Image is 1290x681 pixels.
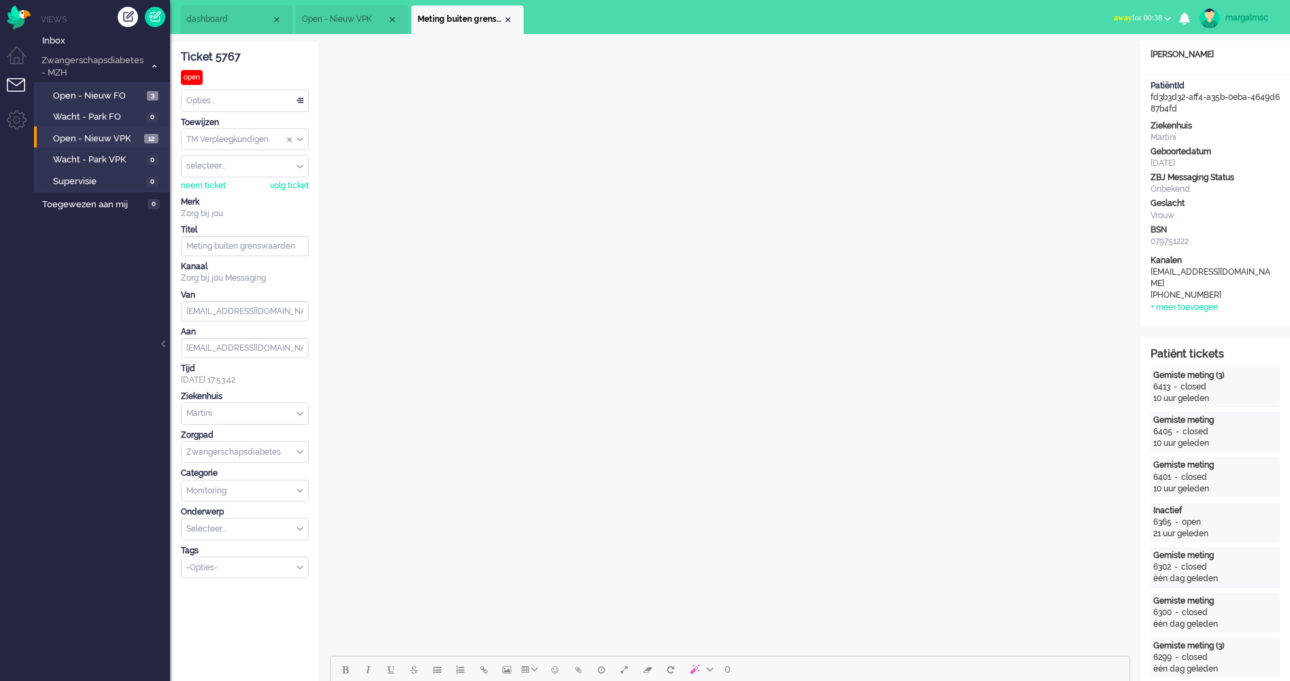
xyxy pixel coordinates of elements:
[1140,80,1290,115] div: fd3b3d32-aff4-a35b-0eba-4649d687b4fd
[1170,381,1181,393] div: -
[411,5,524,34] li: 5767
[1151,146,1280,158] div: Geboortedatum
[144,134,158,144] span: 12
[181,468,309,479] div: Categorie
[7,5,31,29] img: flow_omnibird.svg
[146,112,158,122] span: 0
[1153,472,1171,483] div: 6401
[270,180,309,192] div: volg ticket
[181,180,226,192] div: neem ticket
[181,196,309,208] div: Merk
[7,78,37,109] li: Tickets menu
[41,14,170,25] li: Views
[719,658,736,681] button: 0
[118,7,138,27] div: Creëer ticket
[1151,132,1280,143] div: Martini
[39,130,169,145] a: Open - Nieuw VPK 12
[1153,393,1277,404] div: 10 uur geleden
[1151,210,1280,222] div: Vrouw
[1114,13,1132,22] span: away
[39,88,169,103] a: Open - Nieuw FO 3
[1151,158,1280,169] div: [DATE]
[1172,607,1182,618] div: -
[7,110,37,141] li: Admin menu
[1153,438,1277,449] div: 10 uur geleden
[271,14,282,25] div: Close tab
[1153,528,1277,540] div: 21 uur geleden
[426,658,449,681] button: Bullet list
[1153,505,1277,517] div: Inactief
[181,290,309,301] div: Van
[147,91,158,101] span: 3
[53,133,141,145] span: Open - Nieuw VPK
[1151,255,1280,266] div: Kanalen
[1153,370,1277,381] div: Gemiste meting (3)
[503,14,513,25] div: Close tab
[379,658,403,681] button: Underline
[39,196,170,211] a: Toegewezen aan mij 0
[725,664,730,675] span: 0
[181,50,309,65] div: Ticket 5767
[181,326,309,338] div: Aan
[1151,236,1280,247] div: 079751222
[449,658,472,681] button: Numbered list
[1153,426,1172,438] div: 6405
[659,658,682,681] button: Reset content
[1181,472,1207,483] div: closed
[1182,607,1208,618] div: closed
[53,90,143,103] span: Open - Nieuw FO
[1151,290,1273,301] div: [PHONE_NUMBER]
[1197,8,1276,29] a: margalmsc
[1225,11,1276,24] div: margalmsc
[181,155,309,177] div: Assign User
[543,658,566,681] button: Emoticons
[387,14,398,25] div: Close tab
[1106,4,1179,34] li: awayfor 00:38
[613,658,636,681] button: Fullscreen
[1153,618,1277,630] div: één dag geleden
[1153,640,1277,652] div: Gemiste meting (3)
[39,152,169,167] a: Wacht - Park VPK 0
[1106,8,1179,28] button: awayfor 00:38
[636,658,659,681] button: Clear formatting
[181,545,309,557] div: Tags
[333,658,356,681] button: Bold
[53,111,143,124] span: Wacht - Park FO
[1153,459,1277,471] div: Gemiste meting
[1171,561,1181,573] div: -
[1153,607,1172,618] div: 6300
[7,46,37,77] li: Dashboard menu
[53,154,143,167] span: Wacht - Park VPK
[1181,561,1207,573] div: closed
[181,430,309,441] div: Zorgpad
[7,9,31,19] a: Omnidesk
[181,273,309,284] div: Zorg bij jou Messaging
[296,5,408,34] li: View
[1172,652,1182,663] div: -
[39,33,170,48] a: Inbox
[1153,483,1277,495] div: 10 uur geleden
[39,54,145,80] span: Zwangerschapsdiabetes - MZH
[1151,172,1280,184] div: ZBJ Messaging Status
[472,658,495,681] button: Insert/edit link
[1153,652,1172,663] div: 6299
[186,14,271,25] span: dashboard
[5,5,794,29] body: Rich Text Area. Press ALT-0 for help.
[1151,347,1280,362] div: Patiënt tickets
[53,175,143,188] span: Supervisie
[181,208,309,220] div: Zorg bij jou
[1151,80,1280,92] div: PatiëntId
[42,35,170,48] span: Inbox
[682,658,719,681] button: AI
[1153,415,1277,426] div: Gemiste meting
[181,363,309,386] div: [DATE] 17:53:42
[1114,13,1162,22] span: for 00:38
[1182,652,1208,663] div: closed
[39,173,169,188] a: Supervisie 0
[1181,381,1206,393] div: closed
[495,658,518,681] button: Insert/edit image
[1153,573,1277,584] div: één dag geleden
[590,658,613,681] button: Delay message
[181,224,309,236] div: Titel
[1153,550,1277,561] div: Gemiste meting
